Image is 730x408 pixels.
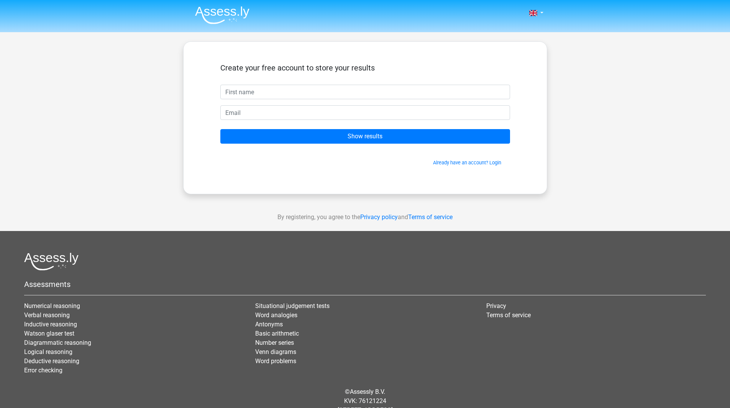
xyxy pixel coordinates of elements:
[24,280,706,289] h5: Assessments
[360,213,398,221] a: Privacy policy
[255,302,330,310] a: Situational judgement tests
[220,63,510,72] h5: Create your free account to store your results
[486,311,531,319] a: Terms of service
[255,348,296,356] a: Venn diagrams
[220,85,510,99] input: First name
[24,311,70,319] a: Verbal reasoning
[433,160,501,165] a: Already have an account? Login
[255,330,299,337] a: Basic arithmetic
[255,321,283,328] a: Antonyms
[255,311,297,319] a: Word analogies
[486,302,506,310] a: Privacy
[220,129,510,144] input: Show results
[24,302,80,310] a: Numerical reasoning
[255,339,294,346] a: Number series
[24,330,74,337] a: Watson glaser test
[350,388,385,395] a: Assessly B.V.
[255,357,296,365] a: Word problems
[24,252,79,270] img: Assessly logo
[220,105,510,120] input: Email
[195,6,249,24] img: Assessly
[24,357,79,365] a: Deductive reasoning
[24,367,62,374] a: Error checking
[24,339,91,346] a: Diagrammatic reasoning
[24,348,72,356] a: Logical reasoning
[408,213,453,221] a: Terms of service
[24,321,77,328] a: Inductive reasoning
